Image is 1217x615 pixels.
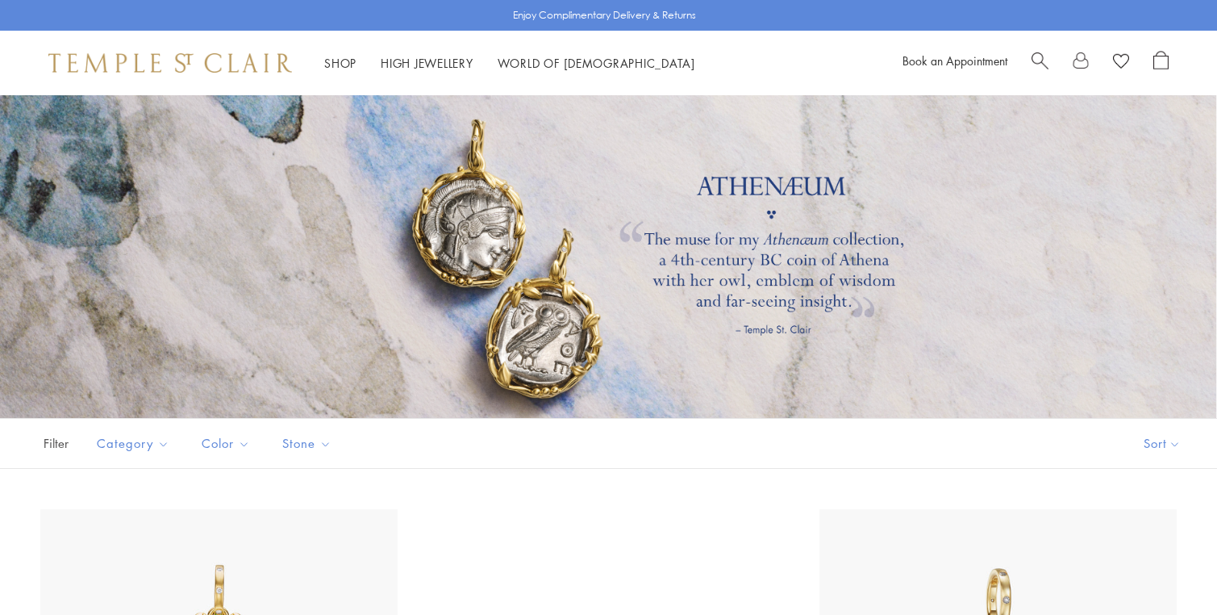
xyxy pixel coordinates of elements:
[270,425,344,462] button: Stone
[513,7,696,23] p: Enjoy Complimentary Delivery & Returns
[902,52,1007,69] a: Book an Appointment
[324,53,695,73] nav: Main navigation
[1113,51,1129,75] a: View Wishlist
[194,433,262,454] span: Color
[48,53,292,73] img: Temple St. Clair
[1032,51,1048,75] a: Search
[190,425,262,462] button: Color
[324,55,356,71] a: ShopShop
[274,433,344,454] span: Stone
[498,55,695,71] a: World of [DEMOGRAPHIC_DATA]World of [DEMOGRAPHIC_DATA]
[1153,51,1169,75] a: Open Shopping Bag
[1136,539,1201,599] iframe: Gorgias live chat messenger
[85,425,181,462] button: Category
[1107,419,1217,468] button: Show sort by
[89,433,181,454] span: Category
[381,55,473,71] a: High JewelleryHigh Jewellery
